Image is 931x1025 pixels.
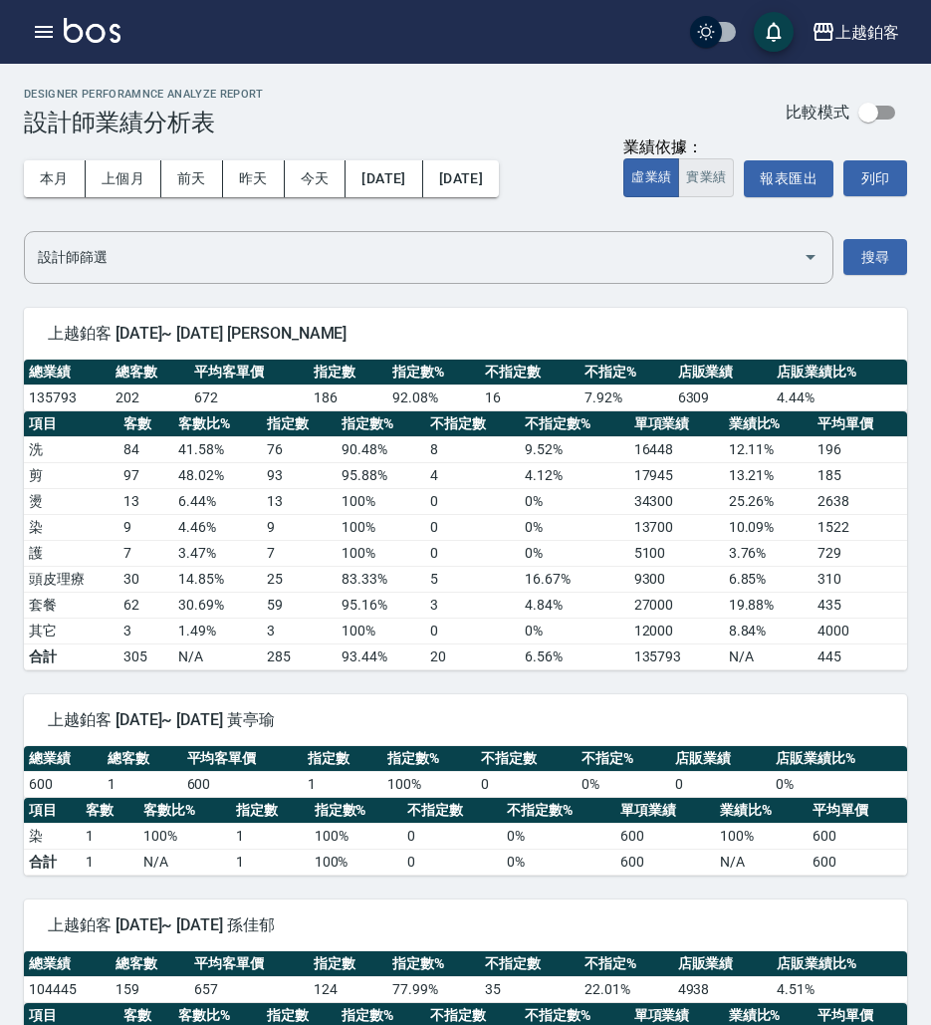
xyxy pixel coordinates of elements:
[111,384,188,410] td: 202
[629,488,724,514] td: 34300
[24,951,111,977] th: 總業績
[24,746,103,772] th: 總業績
[103,746,181,772] th: 總客數
[835,20,899,45] div: 上越鉑客
[118,618,173,643] td: 3
[813,514,907,540] td: 1522
[310,798,403,824] th: 指定數%
[118,643,173,669] td: 305
[24,798,81,824] th: 項目
[337,618,425,643] td: 100 %
[724,411,813,437] th: 業績比%
[24,514,118,540] td: 染
[580,360,673,385] th: 不指定%
[24,488,118,514] td: 燙
[724,462,813,488] td: 13.21 %
[81,798,137,824] th: 客數
[161,160,223,197] button: 前天
[189,360,310,385] th: 平均客單價
[173,514,262,540] td: 4.46 %
[715,823,809,849] td: 100 %
[425,566,520,592] td: 5
[629,540,724,566] td: 5100
[173,643,262,669] td: N/A
[425,462,520,488] td: 4
[520,592,628,618] td: 4.84 %
[843,239,907,276] button: 搜尋
[480,360,580,385] th: 不指定數
[189,976,310,1002] td: 657
[337,643,425,669] td: 93.44%
[24,771,103,797] td: 600
[303,771,381,797] td: 1
[520,540,628,566] td: 0 %
[425,436,520,462] td: 8
[309,951,386,977] th: 指定數
[173,618,262,643] td: 1.49 %
[24,384,111,410] td: 135793
[629,592,724,618] td: 27000
[629,411,724,437] th: 單項業績
[24,566,118,592] td: 頭皮理療
[64,18,120,43] img: Logo
[262,566,337,592] td: 25
[744,160,833,197] button: 報表匯出
[24,618,118,643] td: 其它
[24,746,907,798] table: a dense table
[577,771,670,797] td: 0 %
[118,436,173,462] td: 84
[173,488,262,514] td: 6.44 %
[476,771,577,797] td: 0
[629,436,724,462] td: 16448
[337,436,425,462] td: 90.48 %
[24,823,81,849] td: 染
[138,798,232,824] th: 客數比%
[425,488,520,514] td: 0
[425,592,520,618] td: 3
[520,488,628,514] td: 0 %
[24,643,118,669] td: 合計
[813,436,907,462] td: 196
[724,488,813,514] td: 25.26 %
[173,592,262,618] td: 30.69 %
[118,411,173,437] th: 客數
[48,710,883,730] span: 上越鉑客 [DATE]~ [DATE] 黃亭瑜
[111,951,188,977] th: 總客數
[813,411,907,437] th: 平均單價
[262,462,337,488] td: 93
[673,384,773,410] td: 6309
[262,643,337,669] td: 285
[843,160,907,196] button: 列印
[118,540,173,566] td: 7
[580,384,673,410] td: 7.92 %
[118,514,173,540] td: 9
[231,849,309,875] td: 1
[309,976,386,1002] td: 124
[772,951,907,977] th: 店販業績比%
[24,109,264,136] h3: 設計師業績分析表
[387,976,481,1002] td: 77.99 %
[173,411,262,437] th: 客數比%
[670,746,771,772] th: 店販業績
[813,643,907,669] td: 445
[804,12,907,53] button: 上越鉑客
[480,384,580,410] td: 16
[262,488,337,514] td: 13
[81,849,137,875] td: 1
[425,411,520,437] th: 不指定數
[262,514,337,540] td: 9
[24,540,118,566] td: 護
[337,411,425,437] th: 指定數%
[502,823,616,849] td: 0 %
[24,951,907,1003] table: a dense table
[754,12,794,52] button: save
[48,324,883,344] span: 上越鉑客 [DATE]~ [DATE] [PERSON_NAME]
[402,798,502,824] th: 不指定數
[715,849,809,875] td: N/A
[425,643,520,669] td: 20
[24,88,264,101] h2: Designer Perforamnce Analyze Report
[623,158,679,197] button: 虛業績
[629,514,724,540] td: 13700
[309,360,386,385] th: 指定數
[423,160,499,197] button: [DATE]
